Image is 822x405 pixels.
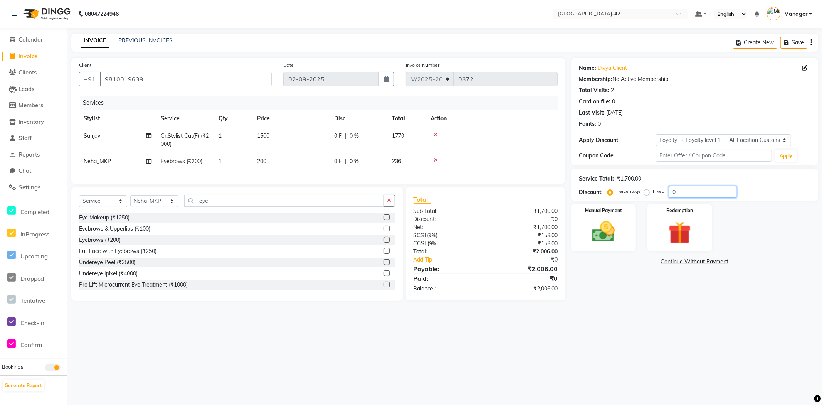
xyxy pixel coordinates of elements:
label: Client [79,62,91,69]
div: Sub Total: [408,207,486,215]
div: ₹2,006.00 [486,285,563,293]
div: ₹0 [486,215,563,223]
a: Reports [2,150,66,159]
div: ₹2,006.00 [486,248,563,256]
span: 1770 [392,132,404,139]
div: Services [80,96,563,110]
button: +91 [79,72,101,86]
span: Staff [18,134,32,142]
label: Redemption [666,207,693,214]
div: Pro Lift Microcurrent Eye Treatment (₹1000) [79,281,188,289]
div: ₹0 [499,256,563,264]
div: ₹2,006.00 [486,264,563,273]
span: Inventory [18,118,44,125]
span: | [345,157,346,165]
span: 1 [219,132,222,139]
span: Check-In [20,319,44,327]
div: Card on file: [579,98,610,106]
label: Fixed [653,188,664,195]
label: Invoice Number [406,62,439,69]
a: Members [2,101,66,110]
span: Tentative [20,297,45,304]
div: ₹153.00 [486,240,563,248]
div: Payable: [408,264,486,273]
input: Search or Scan [184,195,384,207]
div: ( ) [408,231,486,240]
div: 0 [612,98,615,106]
div: ₹1,700.00 [617,175,641,183]
th: Qty [214,110,252,127]
span: Neha_MKP [84,158,111,165]
div: Points: [579,120,596,128]
span: 9% [429,240,437,246]
th: Action [426,110,558,127]
a: Inventory [2,118,66,127]
span: CGST [414,240,428,247]
th: Disc [329,110,387,127]
img: _cash.svg [585,219,622,245]
label: Percentage [616,188,641,195]
span: 200 [257,158,266,165]
div: Eyebrows (₹200) [79,236,121,244]
div: Balance : [408,285,486,293]
span: 9% [429,232,436,238]
div: Undereye Ipixel (₹4000) [79,270,138,278]
span: Cr.Stylist Cut(F) (₹2000) [161,132,209,147]
span: 0 F [334,132,342,140]
th: Service [156,110,214,127]
span: Chat [18,167,31,174]
span: 0 % [350,132,359,140]
div: 2 [611,86,614,94]
button: Generate Report [3,380,44,391]
div: Undereye Peel (₹3500) [79,258,136,267]
div: Paid: [408,274,486,283]
a: Chat [2,167,66,175]
span: | [345,132,346,140]
span: Manager [784,10,807,18]
a: Add Tip [408,256,499,264]
button: Apply [775,150,797,162]
div: [DATE] [606,109,623,117]
a: Invoice [2,52,66,61]
a: INVOICE [81,34,109,48]
div: Total: [408,248,486,256]
div: Net: [408,223,486,231]
div: Total Visits: [579,86,609,94]
div: ₹0 [486,274,563,283]
a: Settings [2,183,66,192]
div: ₹1,700.00 [486,223,563,231]
span: Sanjay [84,132,100,139]
div: Name: [579,64,596,72]
th: Stylist [79,110,156,127]
div: Last Visit: [579,109,605,117]
span: Completed [20,208,49,216]
div: Discount: [408,215,486,223]
span: Calendar [18,36,43,43]
span: InProgress [20,231,49,238]
button: Save [780,37,807,49]
input: Search by Name/Mobile/Email/Code [100,72,272,86]
span: SGST [414,232,427,239]
input: Enter Offer / Coupon Code [656,150,772,162]
th: Price [252,110,329,127]
div: Service Total: [579,175,614,183]
a: Staff [2,134,66,143]
label: Manual Payment [585,207,622,214]
div: Discount: [579,188,603,196]
a: Leads [2,85,66,94]
th: Total [387,110,426,127]
span: 1500 [257,132,269,139]
b: 08047224946 [85,3,119,25]
span: Confirm [20,341,42,349]
span: 1 [219,158,222,165]
img: logo [20,3,72,25]
a: Divya Client [598,64,627,72]
div: ₹1,700.00 [486,207,563,215]
span: Upcoming [20,253,48,260]
span: Eyebrows (₹200) [161,158,202,165]
span: Bookings [2,364,23,370]
div: ₹153.00 [486,231,563,240]
a: PREVIOUS INVOICES [118,37,173,44]
a: Clients [2,68,66,77]
span: Settings [18,184,40,191]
